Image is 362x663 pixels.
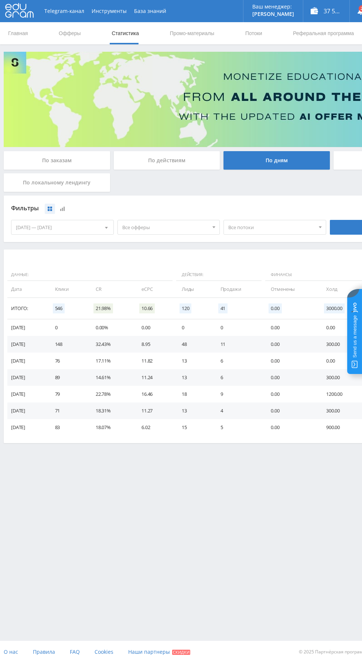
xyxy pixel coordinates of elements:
[33,641,55,663] a: Правила
[48,353,88,369] td: 76
[128,648,170,655] span: Наши партнеры
[213,319,264,336] td: 0
[58,22,82,44] a: Офферы
[70,648,80,655] span: FAQ
[134,281,174,297] td: eCPC
[7,298,48,319] td: Итого:
[4,641,18,663] a: О нас
[11,203,326,214] div: Фильтры
[95,641,113,663] a: Cookies
[33,648,55,655] span: Правила
[7,386,48,402] td: [DATE]
[88,386,134,402] td: 22.78%
[263,353,319,369] td: 0.00
[88,336,134,353] td: 32.43%
[7,319,48,336] td: [DATE]
[48,369,88,386] td: 89
[252,11,294,17] p: [PERSON_NAME]
[172,650,190,655] span: Скидки
[11,220,113,234] div: [DATE] — [DATE]
[7,353,48,369] td: [DATE]
[7,419,48,436] td: [DATE]
[48,281,88,297] td: Клики
[213,419,264,436] td: 5
[218,303,228,313] span: 41
[223,151,330,170] div: По дням
[180,303,192,313] span: 120
[176,269,262,281] span: Действия:
[263,369,319,386] td: 0.00
[7,402,48,419] td: [DATE]
[7,22,28,44] a: Главная
[252,4,294,10] p: Ваш менеджер:
[174,419,213,436] td: 15
[213,386,264,402] td: 9
[48,336,88,353] td: 148
[228,220,315,234] span: Все потоки
[324,303,345,313] span: 3000.00
[88,281,134,297] td: CR
[88,402,134,419] td: 18.31%
[48,419,88,436] td: 83
[245,22,263,44] a: Потоки
[88,319,134,336] td: 0.00%
[134,386,174,402] td: 16.46
[263,419,319,436] td: 0.00
[134,419,174,436] td: 6.02
[4,173,110,192] div: По локальному лендингу
[213,369,264,386] td: 6
[263,386,319,402] td: 0.00
[263,402,319,419] td: 0.00
[48,402,88,419] td: 71
[4,151,110,170] div: По заказам
[174,336,213,353] td: 48
[128,641,190,663] a: Наши партнеры Скидки
[174,319,213,336] td: 0
[134,369,174,386] td: 11.24
[213,402,264,419] td: 4
[174,386,213,402] td: 18
[53,303,65,313] span: 546
[114,151,220,170] div: По действиям
[263,319,319,336] td: 0.00
[88,369,134,386] td: 14.61%
[292,22,355,44] a: Реферальная программа
[169,22,215,44] a: Промо-материалы
[134,336,174,353] td: 8.95
[174,369,213,386] td: 13
[7,281,48,297] td: Дата
[174,402,213,419] td: 13
[93,303,113,313] span: 21.98%
[269,303,281,313] span: 0.00
[134,353,174,369] td: 11.82
[4,648,18,655] span: О нас
[213,353,264,369] td: 6
[139,303,155,313] span: 10.66
[174,281,213,297] td: Лиды
[7,369,48,386] td: [DATE]
[7,336,48,353] td: [DATE]
[7,269,173,281] span: Данные:
[48,319,88,336] td: 0
[134,402,174,419] td: 11.27
[263,336,319,353] td: 0.00
[111,22,140,44] a: Статистика
[213,281,264,297] td: Продажи
[134,319,174,336] td: 0.00
[48,386,88,402] td: 79
[213,336,264,353] td: 11
[174,353,213,369] td: 13
[122,220,209,234] span: Все офферы
[88,353,134,369] td: 17.11%
[263,281,319,297] td: Отменены
[88,419,134,436] td: 18.07%
[95,648,113,655] span: Cookies
[70,641,80,663] a: FAQ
